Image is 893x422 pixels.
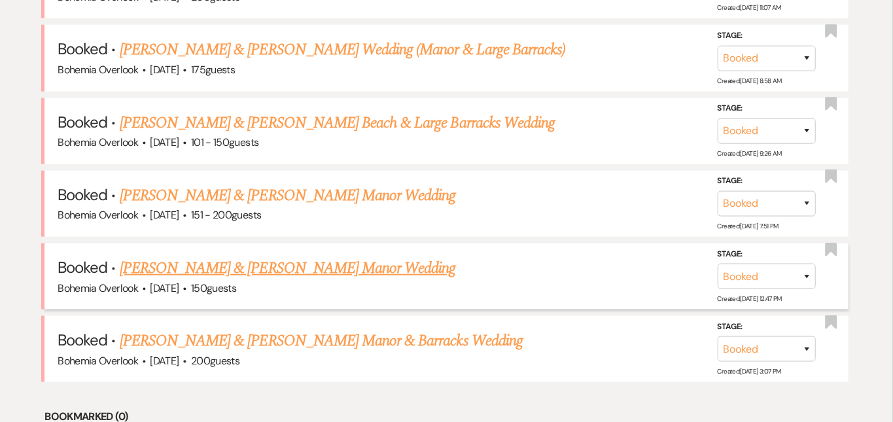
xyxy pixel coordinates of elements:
span: Created: [DATE] 8:58 AM [718,77,782,85]
span: Booked [58,112,107,132]
span: Booked [58,39,107,59]
span: Bohemia Overlook [58,208,138,222]
span: Created: [DATE] 9:26 AM [718,149,782,158]
span: [DATE] [150,135,179,149]
span: 101 - 150 guests [191,135,258,149]
a: [PERSON_NAME] & [PERSON_NAME] Wedding (Manor & Large Barracks) [120,38,565,62]
span: Booked [58,185,107,205]
span: 175 guests [191,63,235,77]
label: Stage: [718,247,816,261]
span: Booked [58,330,107,350]
label: Stage: [718,174,816,188]
a: [PERSON_NAME] & [PERSON_NAME] Manor Wedding [120,184,456,207]
span: 151 - 200 guests [191,208,261,222]
span: [DATE] [150,281,179,295]
span: [DATE] [150,208,179,222]
a: [PERSON_NAME] & [PERSON_NAME] Manor & Barracks Wedding [120,329,523,353]
span: Bohemia Overlook [58,354,138,368]
span: Booked [58,257,107,277]
span: [DATE] [150,354,179,368]
span: Created: [DATE] 11:07 AM [718,3,781,12]
span: Created: [DATE] 7:51 PM [718,222,779,230]
span: 150 guests [191,281,236,295]
a: [PERSON_NAME] & [PERSON_NAME] Manor Wedding [120,256,456,280]
label: Stage: [718,320,816,334]
span: Bohemia Overlook [58,63,138,77]
span: Bohemia Overlook [58,135,138,149]
span: 200 guests [191,354,239,368]
label: Stage: [718,29,816,43]
span: Bohemia Overlook [58,281,138,295]
span: Created: [DATE] 3:07 PM [718,367,781,376]
a: [PERSON_NAME] & [PERSON_NAME] Beach & Large Barracks Wedding [120,111,555,135]
span: Created: [DATE] 12:47 PM [718,294,782,303]
label: Stage: [718,101,816,116]
span: [DATE] [150,63,179,77]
